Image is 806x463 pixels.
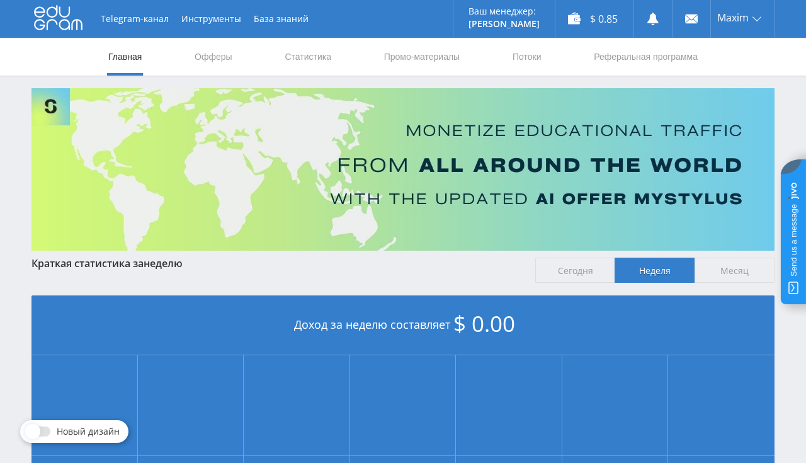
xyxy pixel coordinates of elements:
[511,38,543,76] a: Потоки
[717,13,749,23] span: Maxim
[193,38,234,76] a: Офферы
[107,38,143,76] a: Главная
[31,295,775,355] div: Доход за неделю составляет
[468,6,540,16] p: Ваш менеджер:
[615,258,695,283] span: Неделя
[468,19,540,29] p: [PERSON_NAME]
[57,426,120,437] span: Новый дизайн
[144,256,183,270] span: неделю
[593,38,699,76] a: Реферальная программа
[453,309,515,338] span: $ 0.00
[535,258,615,283] span: Сегодня
[31,88,775,251] img: Banner
[31,258,523,269] div: Краткая статистика за
[695,258,775,283] span: Месяц
[283,38,332,76] a: Статистика
[383,38,461,76] a: Промо-материалы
